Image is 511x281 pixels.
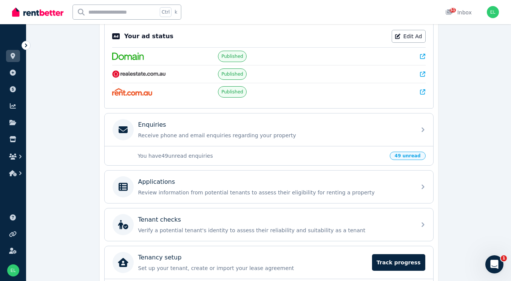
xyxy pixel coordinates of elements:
[105,208,433,241] a: Tenant checksVerify a potential tenant's identity to assess their reliability and suitability as ...
[138,215,181,224] p: Tenant checks
[485,255,503,273] iframe: Intercom live chat
[138,189,412,196] p: Review information from potential tenants to assess their eligibility for renting a property
[138,152,385,160] p: You have 49 unread enquiries
[390,152,426,160] span: 49 unread
[138,253,182,262] p: Tenancy setup
[138,177,175,186] p: Applications
[138,120,166,129] p: Enquiries
[105,113,433,146] a: EnquiriesReceive phone and email enquiries regarding your property
[487,6,499,18] img: edna lee
[501,255,507,261] span: 1
[174,9,177,15] span: k
[112,53,144,60] img: Domain.com.au
[160,7,171,17] span: Ctrl
[7,264,19,276] img: edna lee
[221,71,243,77] span: Published
[392,30,426,43] a: Edit Ad
[221,53,243,59] span: Published
[124,32,173,41] p: Your ad status
[445,9,472,16] div: Inbox
[138,264,368,272] p: Set up your tenant, create or import your lease agreement
[112,88,153,96] img: Rent.com.au
[372,254,425,271] span: Track progress
[12,6,63,18] img: RentBetter
[105,246,433,279] a: Tenancy setupSet up your tenant, create or import your lease agreementTrack progress
[105,171,433,203] a: ApplicationsReview information from potential tenants to assess their eligibility for renting a p...
[221,89,243,95] span: Published
[138,227,412,234] p: Verify a potential tenant's identity to assess their reliability and suitability as a tenant
[112,70,166,78] img: RealEstate.com.au
[450,8,456,12] span: 51
[138,132,412,139] p: Receive phone and email enquiries regarding your property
